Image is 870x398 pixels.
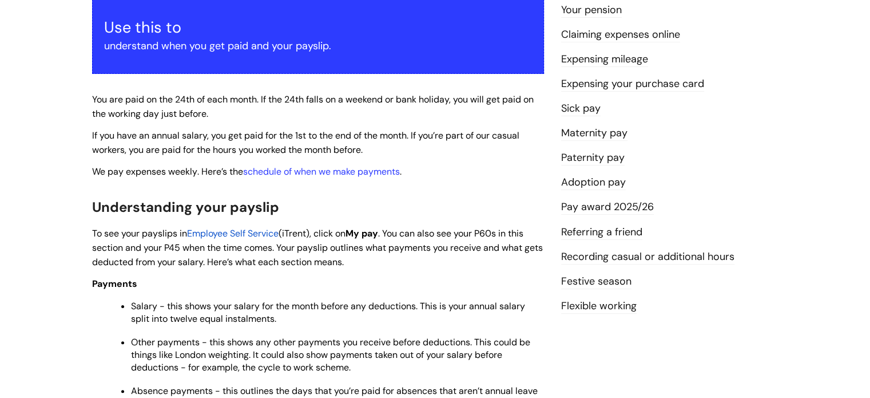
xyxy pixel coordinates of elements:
a: Flexible working [561,299,637,314]
a: Expensing your purchase card [561,77,704,92]
h3: Use this to [104,18,532,37]
span: You are paid on the 24th of each month. If the 24th falls on a weekend or bank holiday, you will ... [92,93,534,120]
a: Employee Self Service [187,227,279,239]
a: Expensing mileage [561,52,648,67]
a: Adoption pay [561,175,626,190]
span: If you have an annual salary, you get paid for the 1st to the end of the month. If you’re part of... [92,129,519,156]
span: Payments [92,278,137,290]
span: (iTrent), click on [279,227,345,239]
a: Recording casual or additional hours [561,250,734,265]
span: Understanding your payslip [92,198,279,216]
a: schedule of when we make payments [243,165,400,178]
span: Salary - this shows your salary for the month before any deductions. This is your annual salary s... [131,300,525,325]
a: Paternity pay [561,151,625,165]
a: Claiming expenses online [561,27,680,42]
a: Pay award 2025/26 [561,200,654,215]
span: To see your payslips in [92,227,187,239]
a: Your pension [561,3,622,18]
span: My pay [345,227,378,239]
span: . Here’s the . [92,165,402,178]
span: We pay expenses weekly [92,165,197,178]
span: Other payments - this shows any other payments you receive before deductions. This could be thing... [131,336,530,373]
a: Referring a friend [561,225,642,240]
a: Festive season [561,274,631,289]
span: . You can also see your P60s in this section and your P45 when the time comes. Your payslip outli... [92,227,543,268]
p: understand when you get paid and your payslip. [104,37,532,55]
a: Sick pay [561,101,601,116]
a: Maternity pay [561,126,627,141]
